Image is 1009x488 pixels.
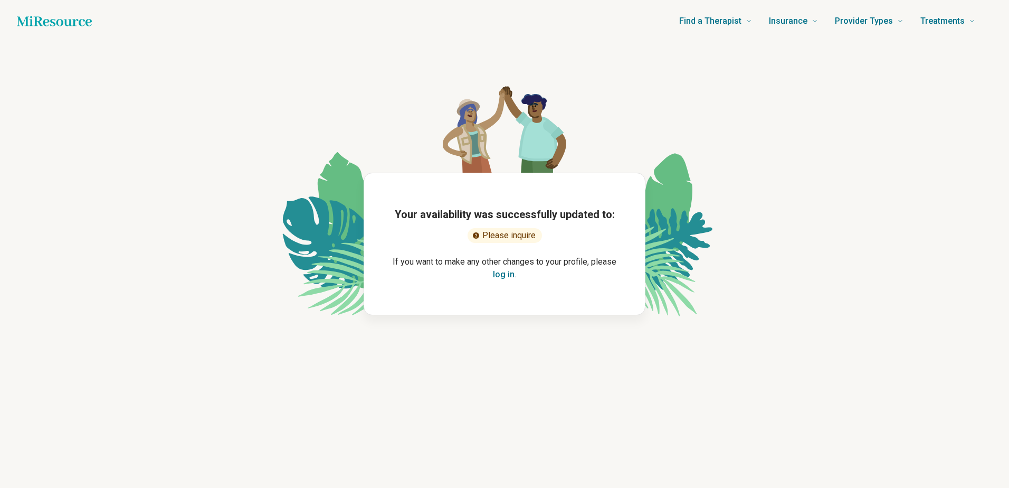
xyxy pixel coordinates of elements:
p: If you want to make any other changes to your profile, please . [381,256,628,281]
span: Treatments [920,14,965,29]
button: log in [493,268,515,281]
span: Find a Therapist [679,14,741,29]
span: Insurance [769,14,807,29]
h1: Your availability was successfully updated to: [395,207,615,222]
span: Provider Types [835,14,893,29]
div: Please inquire [468,228,542,243]
a: Home page [17,11,92,32]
